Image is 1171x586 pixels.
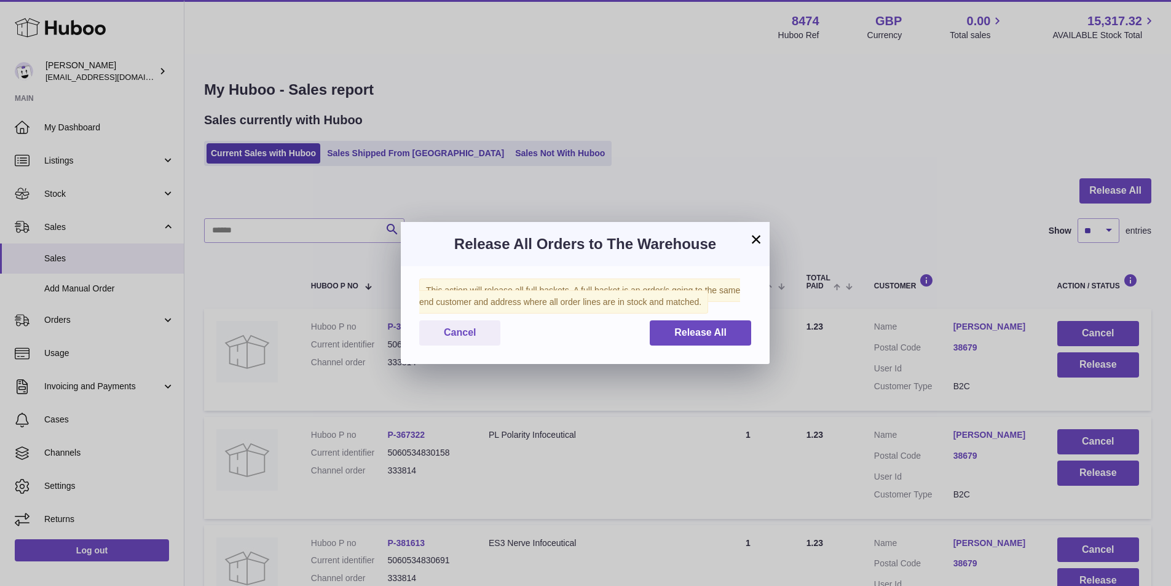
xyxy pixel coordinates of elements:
span: Cancel [444,327,476,338]
h3: Release All Orders to The Warehouse [419,234,751,254]
button: × [749,232,763,247]
span: This action will release all full baskets. A full basket is an order/s going to the same end cust... [419,279,740,314]
span: Release All [674,327,727,338]
button: Release All [650,320,751,346]
button: Cancel [419,320,500,346]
